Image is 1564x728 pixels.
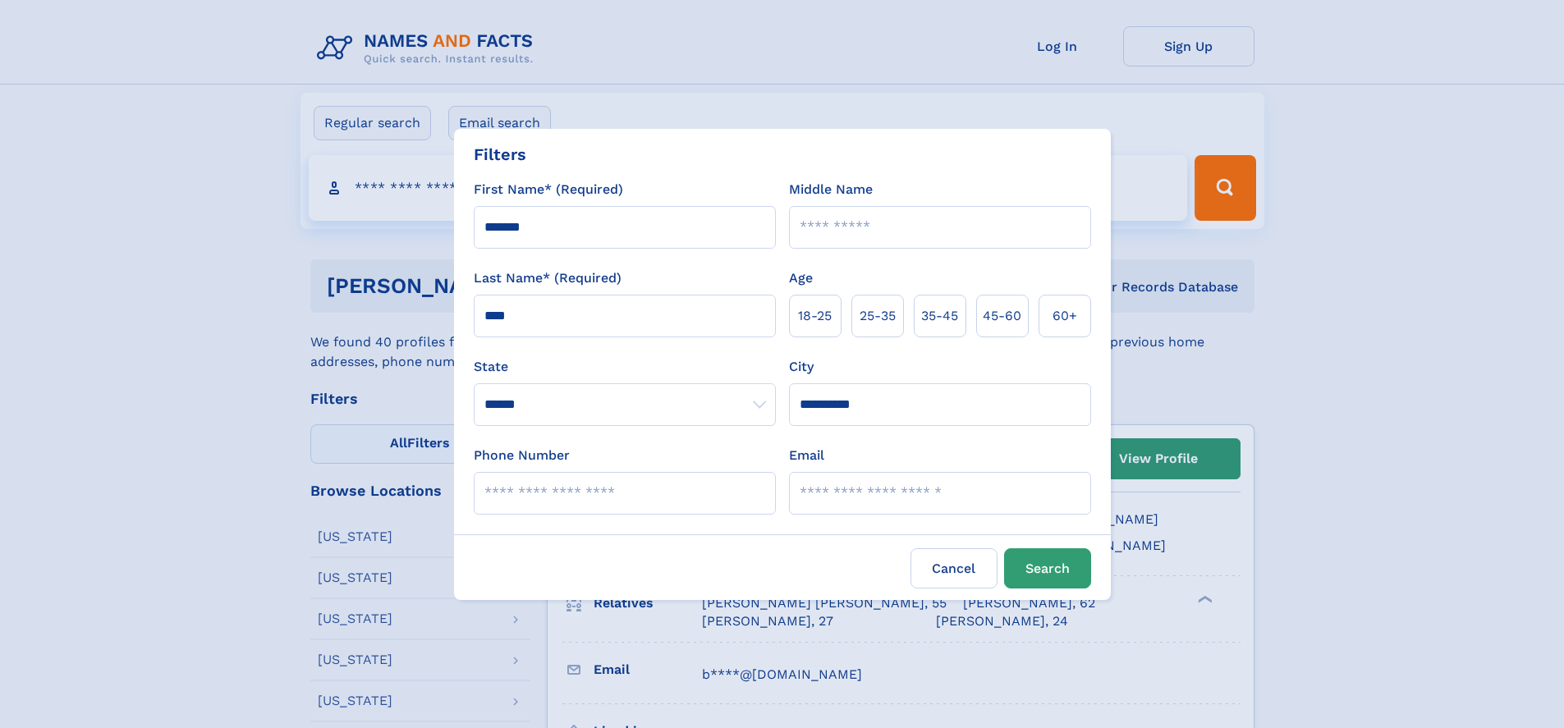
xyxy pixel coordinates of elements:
span: 45‑60 [983,306,1021,326]
span: 60+ [1053,306,1077,326]
label: Phone Number [474,446,570,465]
label: Age [789,268,813,288]
label: Cancel [910,548,998,588]
label: State [474,357,776,377]
label: Last Name* (Required) [474,268,621,288]
button: Search [1004,548,1091,588]
span: 25‑35 [860,306,896,326]
label: City [789,357,814,377]
span: 18‑25 [798,306,832,326]
label: First Name* (Required) [474,180,623,199]
label: Middle Name [789,180,873,199]
label: Email [789,446,824,465]
div: Filters [474,142,526,167]
span: 35‑45 [921,306,958,326]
